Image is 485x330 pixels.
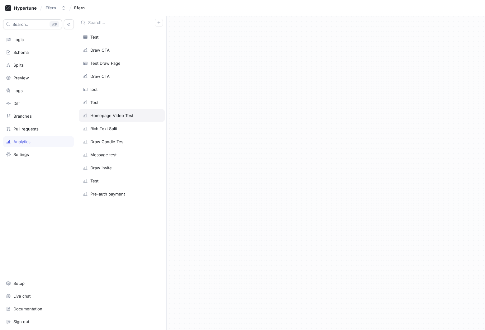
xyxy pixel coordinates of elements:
[3,304,74,314] a: Documentation
[13,319,29,324] div: Sign out
[88,20,155,26] input: Search...
[13,88,23,93] div: Logs
[50,21,59,27] div: K
[13,139,31,144] div: Analytics
[13,114,32,119] div: Branches
[13,101,20,106] div: Diff
[90,35,98,40] div: Test
[13,152,29,157] div: Settings
[43,3,69,13] button: Ffern
[13,75,29,80] div: Preview
[13,294,31,299] div: Live chat
[90,152,116,157] div: Message test
[12,22,30,26] span: Search...
[90,139,125,144] div: Draw Candle Test
[90,178,98,183] div: Test
[90,100,98,105] div: Test
[13,281,25,286] div: Setup
[90,87,97,92] div: test
[90,61,121,66] div: Test Draw Page
[13,37,24,42] div: Logic
[90,48,110,53] div: Draw CTA
[90,165,112,170] div: Draw invite
[13,126,39,131] div: Pull requests
[13,306,42,311] div: Documentation
[90,113,133,118] div: Homepage Video Test
[13,63,24,68] div: Splits
[45,5,56,11] div: Ffern
[90,191,125,196] div: Pre-auth payment
[3,19,62,29] button: Search...K
[90,126,117,131] div: Rich Text Split
[74,6,85,10] span: Ffern
[13,50,29,55] div: Schema
[90,74,110,79] div: Draw CTA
